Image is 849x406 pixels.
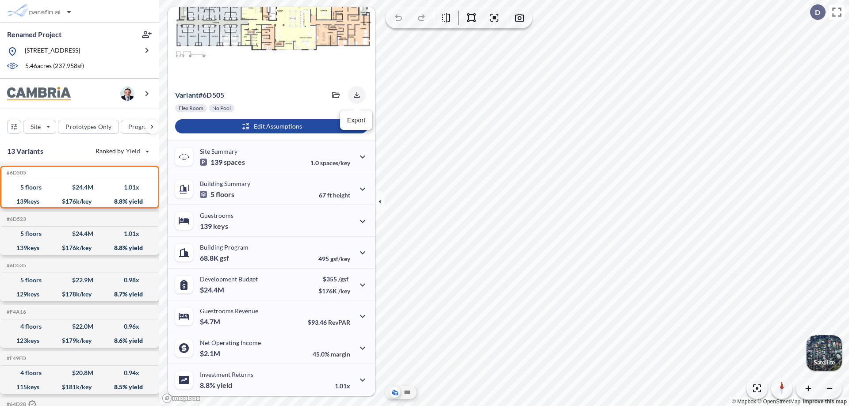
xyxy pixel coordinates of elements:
[200,190,234,199] p: 5
[5,309,26,315] h5: Click to copy the code
[200,254,229,262] p: 68.8K
[327,191,332,199] span: ft
[318,255,350,262] p: 495
[200,317,222,326] p: $4.7M
[333,191,350,199] span: height
[807,335,842,371] button: Switcher ImageSatellite
[25,61,84,71] p: 5.46 acres ( 237,958 sf)
[200,381,232,390] p: 8.8%
[200,339,261,346] p: Net Operating Income
[175,91,224,99] p: # 6d505
[310,159,350,167] p: 1.0
[313,350,350,358] p: 45.0%
[217,381,232,390] span: yield
[220,254,229,262] span: gsf
[200,158,245,167] p: 139
[120,87,134,101] img: user logo
[200,307,258,315] p: Guestrooms Revenue
[162,393,201,403] a: Mapbox homepage
[200,243,249,251] p: Building Program
[757,398,800,405] a: OpenStreetMap
[213,222,228,231] span: keys
[88,144,155,158] button: Ranked by Yield
[200,148,237,155] p: Site Summary
[319,191,350,199] p: 67
[224,158,245,167] span: spaces
[347,116,365,125] p: Export
[254,122,302,131] p: Edit Assumptions
[200,222,228,231] p: 139
[31,122,41,131] p: Site
[308,319,350,326] p: $93.46
[200,212,233,219] p: Guestrooms
[5,216,26,222] h5: Click to copy the code
[200,180,250,187] p: Building Summary
[200,349,222,358] p: $2.1M
[7,146,43,156] p: 13 Variants
[330,255,350,262] span: gsf/key
[121,120,168,134] button: Program
[25,46,80,57] p: [STREET_ADDRESS]
[814,359,835,366] p: Satellite
[126,147,141,156] span: Yield
[320,159,350,167] span: spaces/key
[331,350,350,358] span: margin
[803,398,847,405] a: Improve this map
[732,398,756,405] a: Mapbox
[402,387,413,398] button: Site Plan
[212,105,231,112] p: No Pool
[318,287,350,295] p: $176K
[807,335,842,371] img: Switcher Image
[338,275,348,283] span: /gsf
[815,8,820,16] p: D
[23,120,56,134] button: Site
[216,190,234,199] span: floors
[200,371,253,378] p: Investment Returns
[5,170,26,176] h5: Click to copy the code
[175,119,368,133] button: Edit Assumptions
[200,285,226,294] p: $24.4M
[328,319,350,326] span: RevPAR
[390,387,400,398] button: Aerial View
[5,355,26,361] h5: Click to copy the code
[7,30,61,39] p: Renamed Project
[5,262,26,269] h5: Click to copy the code
[335,382,350,390] p: 1.01x
[200,275,258,283] p: Development Budget
[179,105,203,112] p: Flex Room
[175,91,199,99] span: Variant
[7,87,71,101] img: BrandImage
[58,120,119,134] button: Prototypes Only
[338,287,350,295] span: /key
[65,122,111,131] p: Prototypes Only
[128,122,153,131] p: Program
[318,275,350,283] p: $355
